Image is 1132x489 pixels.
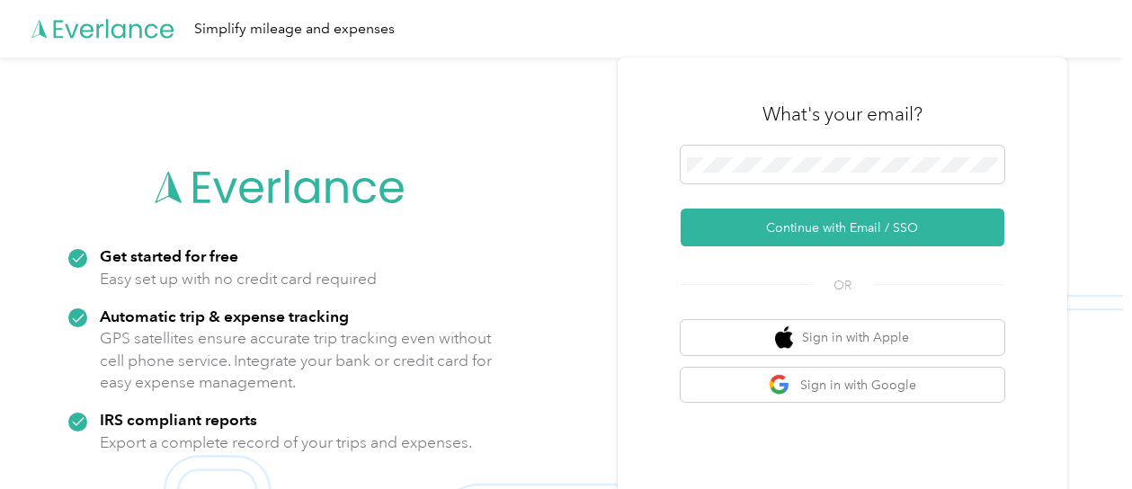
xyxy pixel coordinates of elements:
strong: Automatic trip & expense tracking [100,307,349,325]
p: Export a complete record of your trips and expenses. [100,431,472,454]
button: google logoSign in with Google [681,368,1004,403]
img: apple logo [775,326,793,349]
strong: IRS compliant reports [100,410,257,429]
strong: Get started for free [100,246,238,265]
button: Continue with Email / SSO [681,209,1004,246]
h3: What's your email? [762,102,923,127]
span: OR [811,276,874,295]
div: Simplify mileage and expenses [194,18,395,40]
iframe: Everlance-gr Chat Button Frame [1031,388,1132,489]
p: Easy set up with no credit card required [100,268,377,290]
img: google logo [769,374,791,396]
p: GPS satellites ensure accurate trip tracking even without cell phone service. Integrate your bank... [100,327,493,394]
button: apple logoSign in with Apple [681,320,1004,355]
